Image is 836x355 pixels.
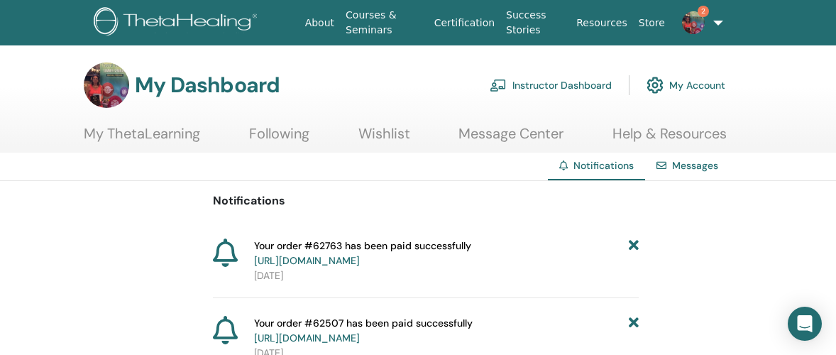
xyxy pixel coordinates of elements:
[299,10,340,36] a: About
[254,254,360,267] a: [URL][DOMAIN_NAME]
[254,239,471,268] span: Your order #62763 has been paid successfully
[573,159,634,172] span: Notifications
[254,268,639,283] p: [DATE]
[213,192,639,209] p: Notifications
[84,125,200,153] a: My ThetaLearning
[135,72,280,98] h3: My Dashboard
[698,6,709,17] span: 2
[788,307,822,341] div: Open Intercom Messenger
[429,10,500,36] a: Certification
[254,332,360,344] a: [URL][DOMAIN_NAME]
[94,7,263,39] img: logo.png
[633,10,671,36] a: Store
[84,62,129,108] img: default.jpg
[249,125,309,153] a: Following
[571,10,633,36] a: Resources
[458,125,563,153] a: Message Center
[612,125,727,153] a: Help & Resources
[254,316,473,346] span: Your order #62507 has been paid successfully
[682,11,705,34] img: default.jpg
[647,73,664,97] img: cog.svg
[490,70,612,101] a: Instructor Dashboard
[358,125,410,153] a: Wishlist
[647,70,725,101] a: My Account
[672,159,718,172] a: Messages
[490,79,507,92] img: chalkboard-teacher.svg
[340,2,429,43] a: Courses & Seminars
[500,2,571,43] a: Success Stories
